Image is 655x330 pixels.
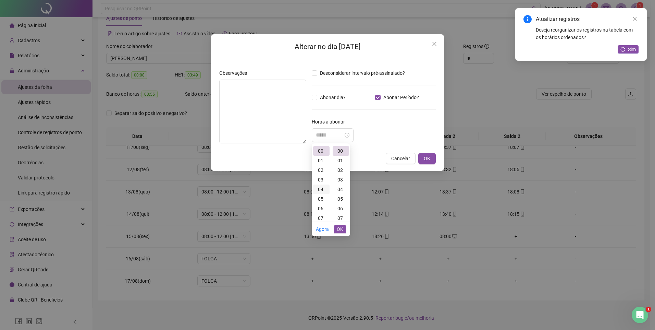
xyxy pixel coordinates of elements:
button: Close [429,38,440,49]
span: close [432,41,437,47]
div: 04 [313,185,330,194]
div: Atualizar registros [536,15,639,23]
div: 07 [333,213,349,223]
button: Cancelar [386,153,416,164]
div: 02 [333,165,349,175]
div: 07 [313,213,330,223]
div: 03 [313,175,330,185]
span: Cancelar [391,155,410,162]
div: 03 [333,175,349,185]
span: close [632,16,637,21]
span: info-circle [523,15,532,23]
h2: Alterar no dia [DATE] [219,41,436,52]
span: OK [424,155,430,162]
span: reload [620,47,625,52]
span: Desconsiderar intervalo pré-assinalado? [317,69,408,77]
button: OK [334,225,346,233]
span: 1 [646,307,651,312]
div: 06 [313,204,330,213]
div: 05 [313,194,330,204]
span: Sim [628,46,636,53]
span: OK [337,225,343,233]
iframe: Intercom live chat [632,307,648,323]
div: Deseja reorganizar os registros na tabela com os horários ordenados? [536,26,639,41]
div: 01 [333,156,349,165]
span: Abonar Período? [381,94,422,101]
div: 02 [313,165,330,175]
span: Abonar dia? [317,94,348,101]
div: 00 [313,146,330,156]
div: 05 [333,194,349,204]
div: 04 [333,185,349,194]
a: Close [631,15,639,23]
div: 06 [333,204,349,213]
div: 01 [313,156,330,165]
label: Horas a abonar [312,118,349,126]
label: Observações [219,69,251,77]
div: 00 [333,146,349,156]
button: OK [418,153,436,164]
button: Sim [618,45,639,54]
a: Agora [316,226,329,232]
